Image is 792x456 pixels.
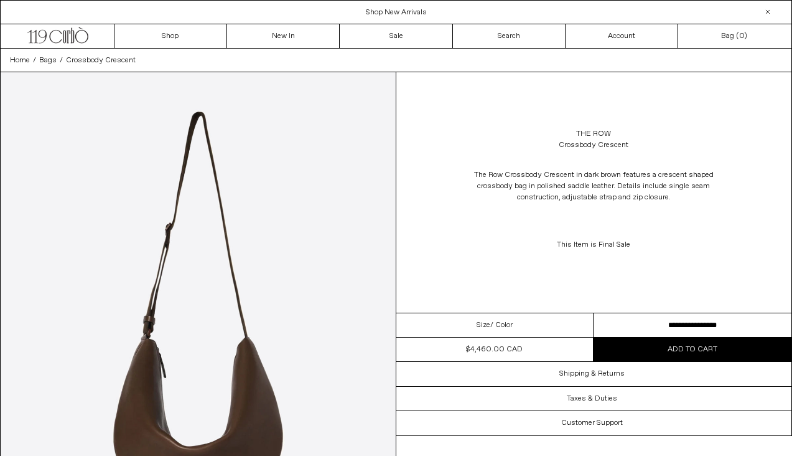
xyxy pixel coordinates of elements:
[739,31,744,41] span: 0
[39,55,57,65] span: Bags
[10,55,30,66] a: Home
[561,419,623,427] h3: Customer Support
[559,140,628,151] div: Crossbody Crescent
[559,369,625,378] h3: Shipping & Returns
[668,344,717,354] span: Add to cart
[227,24,340,48] a: New In
[60,55,63,66] span: /
[10,55,30,65] span: Home
[469,163,718,209] p: The Row Crossbody Crescent in dark brown features a crescent shaped crossbody bag in polished sad...
[453,24,566,48] a: Search
[566,24,678,48] a: Account
[469,233,718,257] p: This Item is Final Sale
[366,7,427,17] a: Shop New Arrivals
[466,344,523,355] div: $4,460.00 CAD
[114,24,227,48] a: Shop
[739,31,747,42] span: )
[39,55,57,66] a: Bags
[594,338,791,361] button: Add to cart
[678,24,791,48] a: Bag ()
[576,128,611,140] a: The Row
[340,24,452,48] a: Sale
[66,55,136,66] a: Crossbody Crescent
[490,320,513,331] span: / Color
[567,394,617,403] h3: Taxes & Duties
[33,55,36,66] span: /
[477,320,490,331] span: Size
[66,55,136,65] span: Crossbody Crescent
